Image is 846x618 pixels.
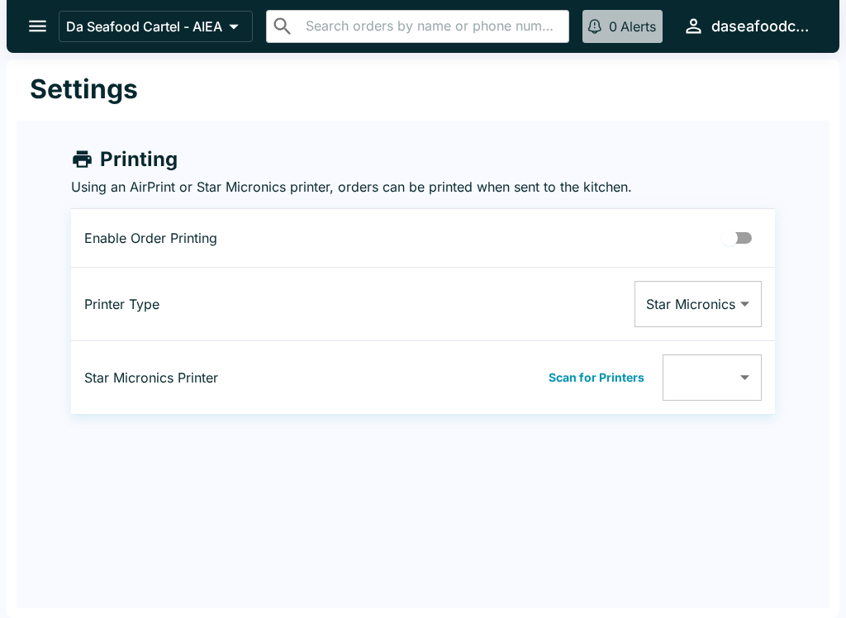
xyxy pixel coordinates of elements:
[71,178,775,195] p: Using an AirPrint or Star Micronics printer, orders can be printed when sent to the kitchen.
[609,18,617,35] p: 0
[301,15,562,38] input: Search orders by name or phone number
[676,8,820,44] button: daseafoodcartel
[711,17,813,36] div: daseafoodcartel
[84,296,328,312] p: Printer Type
[84,369,328,386] p: Star Micronics Printer
[544,365,649,390] button: Scan for Printers
[620,18,656,35] p: Alerts
[66,18,222,35] p: Da Seafood Cartel - AIEA
[84,230,328,246] p: Enable Order Printing
[59,11,253,42] button: Da Seafood Cartel - AIEA
[100,147,178,172] h4: Printing
[30,73,138,106] h1: Settings
[663,354,762,401] div: Available Printers
[663,354,762,401] div: ​
[17,5,59,47] button: open drawer
[634,281,762,327] div: Star Micronics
